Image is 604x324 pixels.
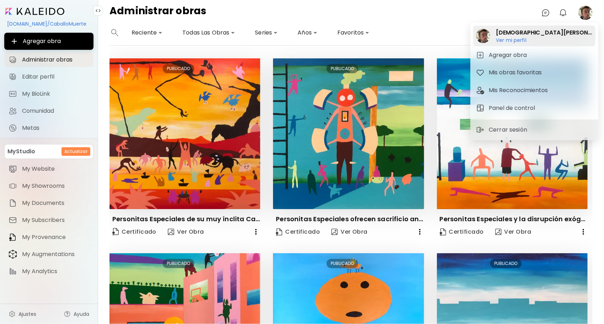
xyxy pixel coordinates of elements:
img: tab [476,104,485,112]
button: tabMis Reconocimientos [473,83,595,97]
button: tabPanel de control [473,101,595,115]
img: tab [476,51,485,59]
button: tabAgregar obra [473,48,595,62]
img: sign-out [476,126,485,134]
img: tab [476,68,485,77]
h5: Agregar obra [489,51,529,59]
img: tab [476,86,485,95]
button: sign-outCerrar sesión [473,123,532,137]
h6: Ver mi perfil [496,37,593,43]
h5: Mis Reconocimientos [489,86,550,95]
p: Cerrar sesión [489,126,529,134]
h2: [DEMOGRAPHIC_DATA][PERSON_NAME] [496,28,593,37]
button: tabMis obras favoritas [473,65,595,80]
h5: Panel de control [489,104,537,112]
h5: Mis obras favoritas [489,68,544,77]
